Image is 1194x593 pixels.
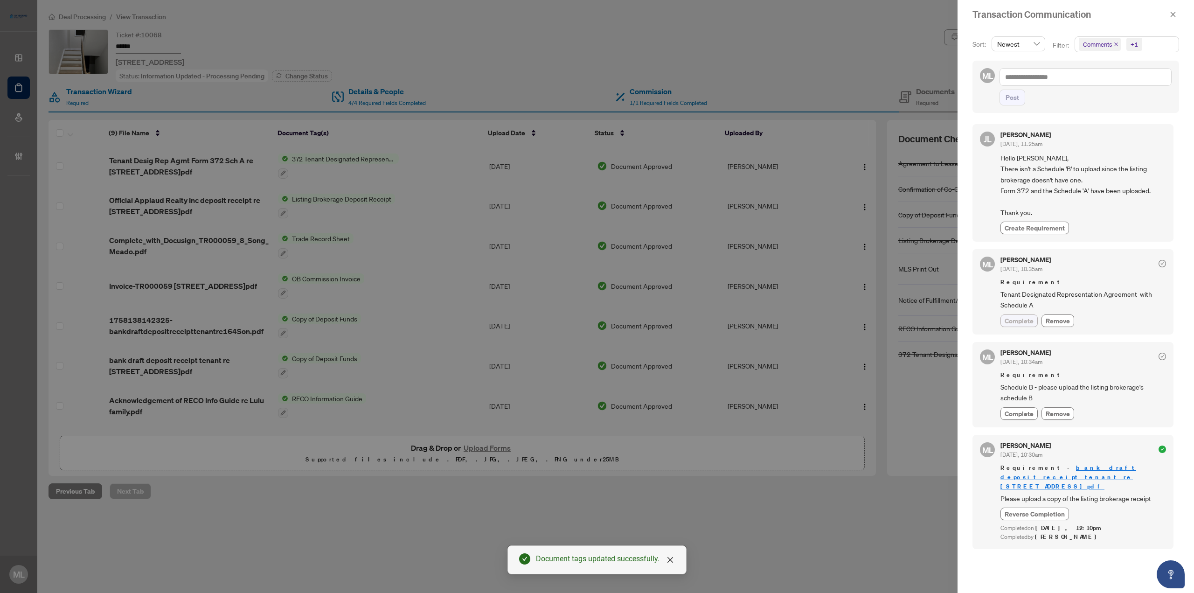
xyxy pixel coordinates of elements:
[1041,314,1074,327] button: Remove
[1000,257,1051,263] h5: [PERSON_NAME]
[666,556,674,564] span: close
[1000,222,1069,234] button: Create Requirement
[972,7,1167,21] div: Transaction Communication
[1000,132,1051,138] h5: [PERSON_NAME]
[1041,407,1074,420] button: Remove
[1000,278,1166,287] span: Requirement
[1000,289,1166,311] span: Tenant Designated Representation Agreement with Schedule A
[1000,90,1025,105] button: Post
[982,350,993,363] span: ML
[1083,40,1112,49] span: Comments
[1159,446,1166,453] span: check-circle
[665,555,675,565] a: Close
[1000,493,1166,504] span: Please upload a copy of the listing brokerage receipt
[1157,560,1185,588] button: Open asap
[1000,508,1069,520] button: Reverse Completion
[1005,409,1034,419] span: Complete
[1000,464,1136,490] a: bank draft deposit receipt tenant re [STREET_ADDRESS]pdf
[1170,11,1176,18] span: close
[519,553,530,565] span: check-circle
[1035,533,1102,541] span: [PERSON_NAME]
[1114,42,1118,47] span: close
[984,133,992,146] span: JL
[1000,407,1038,420] button: Complete
[1000,370,1166,380] span: Requirement
[1000,533,1166,542] div: Completed by
[1000,140,1042,147] span: [DATE], 11:25am
[1053,40,1070,50] p: Filter:
[1159,260,1166,267] span: check-circle
[1000,358,1042,365] span: [DATE], 10:34am
[536,553,675,565] div: Document tags updated successfully.
[997,37,1040,51] span: Newest
[1000,153,1166,218] span: Hello [PERSON_NAME], There isn't a Schedule 'B' to upload since the listing brokerage doesn't hav...
[1046,316,1070,326] span: Remove
[1000,442,1051,449] h5: [PERSON_NAME]
[1005,223,1065,233] span: Create Requirement
[982,443,993,456] span: ML
[1005,316,1034,326] span: Complete
[1000,382,1166,404] span: Schedule B - please upload the listing brokerage's schedule B
[1000,524,1166,533] div: Completed on
[1000,265,1042,272] span: [DATE], 10:35am
[1035,524,1103,532] span: [DATE], 12:10pm
[1000,451,1042,458] span: [DATE], 10:30am
[1005,509,1065,519] span: Reverse Completion
[972,39,988,49] p: Sort:
[982,258,993,270] span: ML
[1131,40,1138,49] div: +1
[1000,349,1051,356] h5: [PERSON_NAME]
[1046,409,1070,419] span: Remove
[1000,463,1166,491] span: Requirement -
[1000,314,1038,327] button: Complete
[982,70,993,82] span: ML
[1079,38,1121,51] span: Comments
[1159,353,1166,360] span: check-circle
